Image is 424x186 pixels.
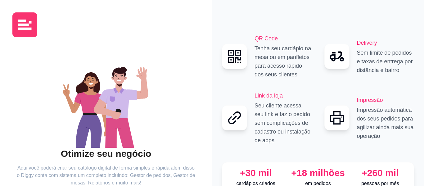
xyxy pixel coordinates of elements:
p: Sem limite de pedidos e taxas de entrega por distância e bairro [357,48,414,75]
div: +30 mil [227,167,284,179]
div: +260 mil [352,167,409,179]
h2: Delivery [357,39,414,47]
div: animation [17,55,196,148]
h2: Otimize seu negócio [17,148,196,160]
p: Seu cliente acessa seu link e faz o pedido sem complicações de cadastro ou instalação de apps [255,101,312,145]
h2: Impressão [357,96,414,104]
img: logo [12,12,37,37]
h2: Link da loja [255,91,312,100]
p: Impressão automática dos seus pedidos para agilizar ainda mais sua operação [357,106,414,140]
div: +18 milhões [289,167,346,179]
h2: QR Code [255,34,312,43]
p: Tenha seu cardápio na mesa ou em panfletos para acesso rápido dos seus clientes [255,44,312,79]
